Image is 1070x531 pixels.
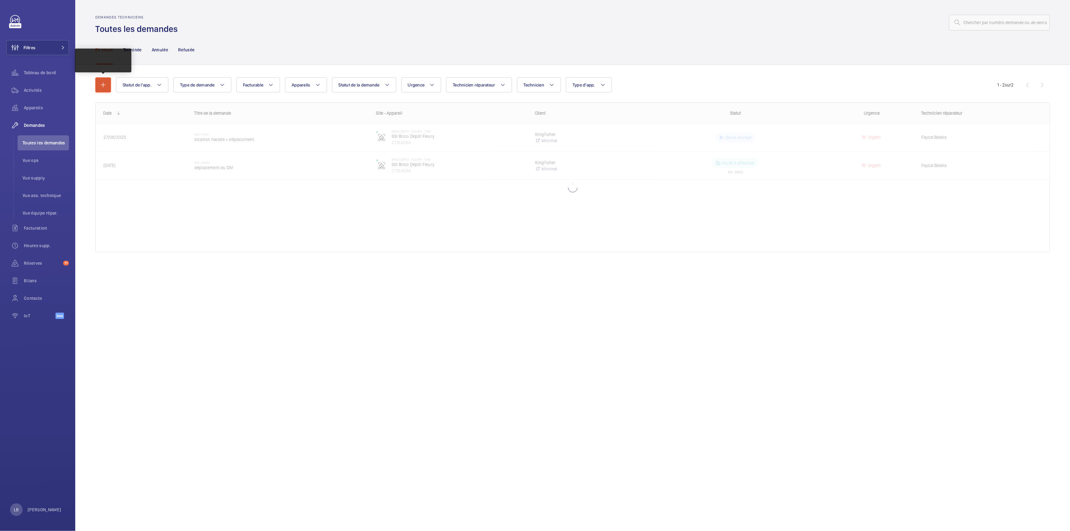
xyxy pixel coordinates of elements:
span: Type de demande [180,82,215,87]
span: Technicien [524,82,545,87]
button: Statut de la demande [332,77,396,92]
span: Toutes les demandes [23,140,69,146]
span: Type d'app. [572,82,595,87]
p: LB [14,507,18,513]
button: Appareils [285,77,327,92]
p: Refusée [178,47,194,53]
button: Statut de l'app. [116,77,168,92]
span: 71 [63,261,69,266]
span: Appareils [24,105,69,111]
p: Annulée [152,47,168,53]
span: Facturable [243,82,264,87]
span: Tableau de bord [24,70,69,76]
p: En cours [95,47,113,53]
span: Filtres [24,44,35,51]
span: Statut de l'app. [123,82,152,87]
input: Chercher par numéro demande ou de devis [949,15,1050,30]
h1: Toutes les demandes [95,23,182,35]
span: Vue ops [23,157,69,164]
p: Terminée [123,47,142,53]
span: sur [1005,82,1011,87]
button: Type d'app. [566,77,612,92]
span: Activités [24,87,69,93]
h2: Demandes techniciens [95,15,182,19]
span: Bilans [24,278,69,284]
span: Statut de la demande [339,82,380,87]
button: Facturable [236,77,280,92]
span: Appareils [292,82,310,87]
span: Facturation [24,225,69,231]
span: Heures supp. [24,242,69,249]
span: Beta [55,313,64,319]
span: Demandes [24,122,69,128]
p: [PERSON_NAME] [28,507,61,513]
span: 1 - 2 2 [997,83,1014,87]
span: Urgence [408,82,425,87]
span: Vue supply [23,175,69,181]
span: Réserves [24,260,61,266]
button: Technicien réparateur [446,77,512,92]
button: Urgence [401,77,441,92]
span: Contacts [24,295,69,301]
span: Vue ass. technique [23,192,69,199]
button: Technicien [517,77,561,92]
button: Filtres [6,40,69,55]
span: Vue équipe répar. [23,210,69,216]
span: IoT [24,313,55,319]
button: Type de demande [173,77,231,92]
span: Technicien réparateur [453,82,495,87]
